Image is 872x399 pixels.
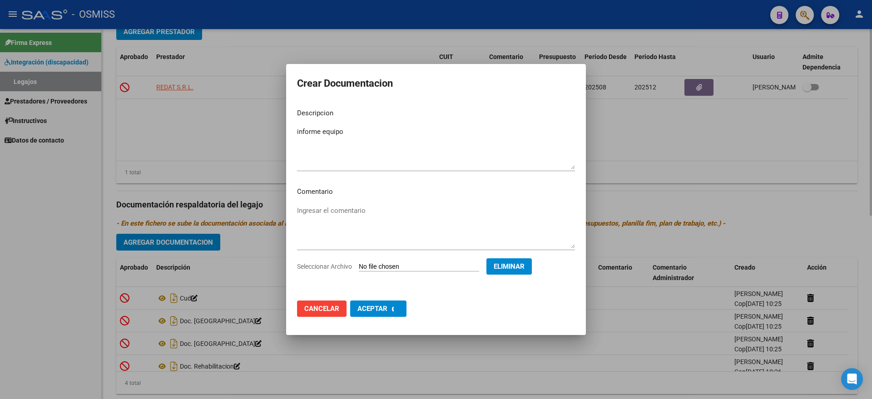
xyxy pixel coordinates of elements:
h2: Crear Documentacion [297,75,575,92]
span: Aceptar [357,305,387,313]
div: Open Intercom Messenger [841,368,863,390]
button: Cancelar [297,300,347,317]
span: Cancelar [304,305,339,313]
p: Descripcion [297,108,575,118]
span: Seleccionar Archivo [297,263,352,270]
span: Eliminar [494,262,525,271]
button: Eliminar [486,258,532,275]
button: Aceptar [350,300,406,317]
p: Comentario [297,187,575,197]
